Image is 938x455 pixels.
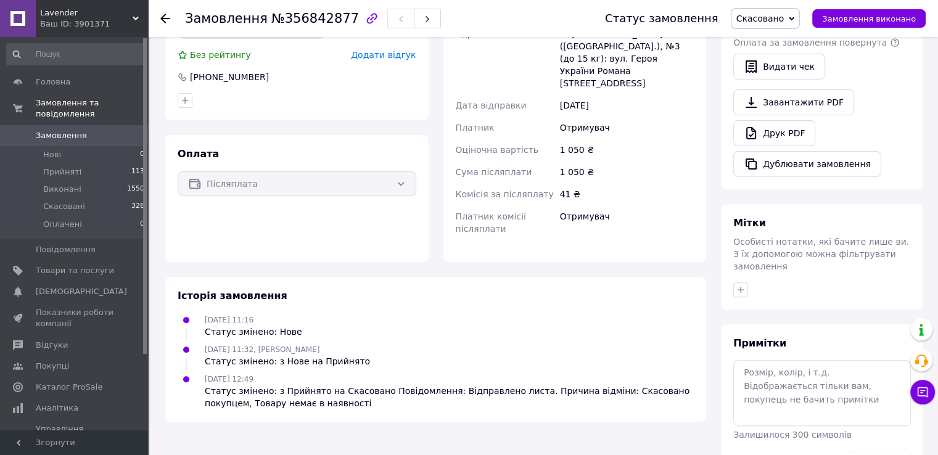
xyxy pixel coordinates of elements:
[36,382,102,393] span: Каталог ProSale
[205,375,253,383] span: [DATE] 12:49
[557,23,696,94] div: м. [GEOGRAPHIC_DATA] ([GEOGRAPHIC_DATA].), №3 (до 15 кг): вул. Героя України Романа [STREET_ADDRESS]
[557,205,696,240] div: Отримувач
[733,217,766,229] span: Мітки
[185,11,268,26] span: Замовлення
[6,43,146,65] input: Пошук
[40,18,148,30] div: Ваш ID: 3901371
[456,211,526,234] span: Платник комісії післяплати
[456,167,532,177] span: Сума післяплати
[40,7,133,18] span: Lavender
[36,244,96,255] span: Повідомлення
[605,12,718,25] div: Статус замовлення
[36,307,114,329] span: Показники роботи компанії
[205,326,302,338] div: Статус змінено: Нове
[140,219,144,230] span: 0
[36,403,78,414] span: Аналітика
[456,123,495,133] span: Платник
[178,148,219,160] span: Оплата
[127,184,144,195] span: 1550
[140,149,144,160] span: 0
[733,38,887,47] span: Оплата за замовлення повернута
[36,97,148,120] span: Замовлення та повідомлення
[43,201,85,212] span: Скасовані
[43,184,81,195] span: Виконані
[160,12,170,25] div: Повернутися назад
[456,29,488,39] span: Адреса
[736,14,784,23] span: Скасовано
[910,380,935,404] button: Чат з покупцем
[812,9,926,28] button: Замовлення виконано
[205,385,694,409] div: Статус змінено: з Прийнято на Скасовано Повідомлення: Відправлено листа. Причина відміни: Скасова...
[822,14,916,23] span: Замовлення виконано
[271,11,359,26] span: №356842877
[131,201,144,212] span: 328
[557,94,696,117] div: [DATE]
[733,89,854,115] a: Завантажити PDF
[43,219,82,230] span: Оплачені
[456,100,527,110] span: Дата відправки
[733,337,786,349] span: Примітки
[205,345,319,354] span: [DATE] 11:32, [PERSON_NAME]
[733,54,825,80] button: Видати чек
[557,139,696,161] div: 1 050 ₴
[36,265,114,276] span: Товари та послуги
[557,161,696,183] div: 1 050 ₴
[189,71,270,83] div: [PHONE_NUMBER]
[43,149,61,160] span: Нові
[190,50,251,60] span: Без рейтингу
[456,145,538,155] span: Оціночна вартість
[456,189,554,199] span: Комісія за післяплату
[205,355,370,367] div: Статус змінено: з Нове на Прийнято
[36,361,69,372] span: Покупці
[36,76,70,88] span: Головна
[131,166,144,178] span: 113
[557,183,696,205] div: 41 ₴
[205,316,253,324] span: [DATE] 11:16
[43,166,81,178] span: Прийняті
[36,130,87,141] span: Замовлення
[36,286,127,297] span: [DEMOGRAPHIC_DATA]
[36,424,114,446] span: Управління сайтом
[733,237,909,271] span: Особисті нотатки, які бачите лише ви. З їх допомогою можна фільтрувати замовлення
[733,430,852,440] span: Залишилося 300 символів
[351,50,416,60] span: Додати відгук
[733,120,815,146] a: Друк PDF
[557,117,696,139] div: Отримувач
[733,151,881,177] button: Дублювати замовлення
[36,340,68,351] span: Відгуки
[178,290,287,301] span: Історія замовлення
